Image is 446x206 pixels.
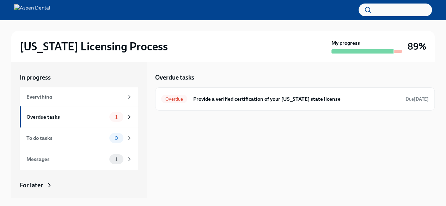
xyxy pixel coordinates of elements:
div: For later [20,181,43,189]
h2: [US_STATE] Licensing Process [20,39,168,54]
a: To do tasks0 [20,127,138,149]
h3: 89% [408,40,426,53]
span: August 1st, 2025 10:00 [406,96,429,102]
a: OverdueProvide a verified certification of your [US_STATE] state licenseDue[DATE] [161,93,429,105]
div: To do tasks [26,134,106,142]
a: In progress [20,73,138,82]
span: Overdue [161,96,187,102]
a: For later [20,181,138,189]
strong: [DATE] [414,96,429,102]
strong: My progress [331,39,360,46]
div: Everything [26,93,123,101]
span: 1 [111,114,122,120]
span: 1 [111,157,122,162]
a: Everything [20,87,138,106]
span: Due [406,96,429,102]
h6: Provide a verified certification of your [US_STATE] state license [193,95,400,103]
div: Overdue tasks [26,113,106,121]
div: Messages [26,155,106,163]
a: Messages1 [20,149,138,170]
span: 0 [110,136,122,141]
img: Aspen Dental [14,4,50,15]
h5: Overdue tasks [155,73,194,82]
a: Overdue tasks1 [20,106,138,127]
